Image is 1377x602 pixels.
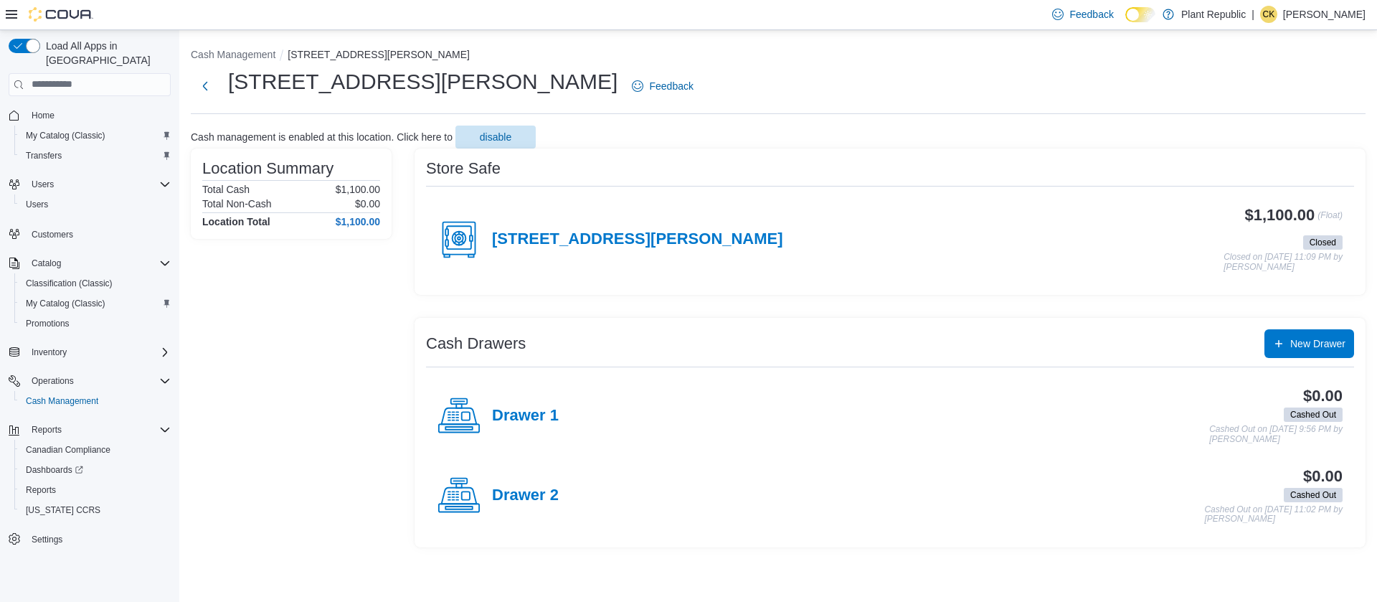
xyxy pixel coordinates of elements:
button: disable [455,126,536,149]
button: Cash Management [191,49,275,60]
p: | [1251,6,1254,23]
h1: [STREET_ADDRESS][PERSON_NAME] [228,67,617,96]
span: My Catalog (Classic) [20,127,171,144]
span: CK [1263,6,1275,23]
button: Cash Management [14,391,176,411]
span: Transfers [26,150,62,161]
h6: Total Cash [202,184,250,195]
a: Dashboards [14,460,176,480]
span: Cash Management [26,395,98,407]
a: Home [26,107,60,124]
span: Users [26,176,171,193]
span: Reports [32,424,62,436]
h3: Location Summary [202,160,333,177]
button: [US_STATE] CCRS [14,500,176,520]
span: Canadian Compliance [26,444,110,456]
span: Customers [26,225,171,243]
p: $1,100.00 [336,184,380,195]
span: Washington CCRS [20,502,171,519]
span: Home [26,106,171,124]
span: [US_STATE] CCRS [26,504,100,516]
button: Reports [26,421,67,438]
button: Catalog [26,255,67,272]
span: Cashed Out [1284,408,1343,422]
span: Inventory [32,347,67,358]
span: My Catalog (Classic) [20,295,171,312]
span: Dashboards [20,461,171,479]
a: Settings [26,531,68,548]
span: Customers [32,229,73,240]
div: Chilufya Kangwa [1260,6,1277,23]
a: Reports [20,481,62,499]
a: Users [20,196,54,213]
h3: $0.00 [1303,468,1343,485]
span: My Catalog (Classic) [26,130,105,141]
button: Inventory [26,344,72,361]
span: Closed [1310,236,1336,249]
span: Settings [26,530,171,548]
a: Customers [26,226,79,243]
span: My Catalog (Classic) [26,298,105,309]
span: Promotions [20,315,171,332]
h4: [STREET_ADDRESS][PERSON_NAME] [492,230,783,249]
nav: Complex example [9,99,171,587]
button: My Catalog (Classic) [14,293,176,314]
span: Cashed Out [1290,408,1336,421]
span: Classification (Classic) [26,278,113,289]
span: New Drawer [1290,337,1345,351]
span: Transfers [20,147,171,164]
span: Cash Management [20,392,171,410]
a: Dashboards [20,461,89,479]
button: Settings [3,529,176,550]
p: $0.00 [355,198,380,210]
h6: Total Non-Cash [202,198,272,210]
p: Closed on [DATE] 11:09 PM by [PERSON_NAME] [1224,253,1343,272]
span: Cashed Out [1284,488,1343,502]
button: New Drawer [1264,329,1354,358]
span: Users [20,196,171,213]
button: Operations [26,372,80,390]
a: My Catalog (Classic) [20,127,111,144]
span: Promotions [26,318,70,329]
span: Closed [1303,235,1343,250]
span: Feedback [1069,7,1113,22]
button: Promotions [14,314,176,334]
button: Inventory [3,342,176,362]
button: Reports [14,480,176,500]
span: Dashboards [26,464,83,476]
span: Load All Apps in [GEOGRAPHIC_DATA] [40,39,171,67]
a: Cash Management [20,392,104,410]
h4: Drawer 1 [492,407,559,425]
span: Catalog [32,258,61,269]
button: Classification (Classic) [14,273,176,293]
span: Classification (Classic) [20,275,171,292]
button: Users [3,174,176,194]
p: Cashed Out on [DATE] 11:02 PM by [PERSON_NAME] [1204,505,1343,525]
button: Next [191,72,219,100]
span: Catalog [26,255,171,272]
span: Operations [32,375,74,387]
a: My Catalog (Classic) [20,295,111,312]
h4: Drawer 2 [492,486,559,505]
p: Cash management is enabled at this location. Click here to [191,131,453,143]
a: Feedback [626,72,699,100]
button: [STREET_ADDRESS][PERSON_NAME] [288,49,470,60]
button: Transfers [14,146,176,166]
button: Users [26,176,60,193]
button: Catalog [3,253,176,273]
button: Customers [3,223,176,244]
span: Reports [26,421,171,438]
button: Operations [3,371,176,391]
button: Users [14,194,176,215]
span: Canadian Compliance [20,441,171,458]
span: Feedback [649,79,693,93]
a: Promotions [20,315,75,332]
input: Dark Mode [1125,7,1155,22]
p: Plant Republic [1181,6,1246,23]
span: Operations [26,372,171,390]
a: Transfers [20,147,67,164]
h3: Store Safe [426,160,501,177]
button: Canadian Compliance [14,440,176,460]
span: Home [32,110,55,121]
h4: $1,100.00 [336,216,380,227]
